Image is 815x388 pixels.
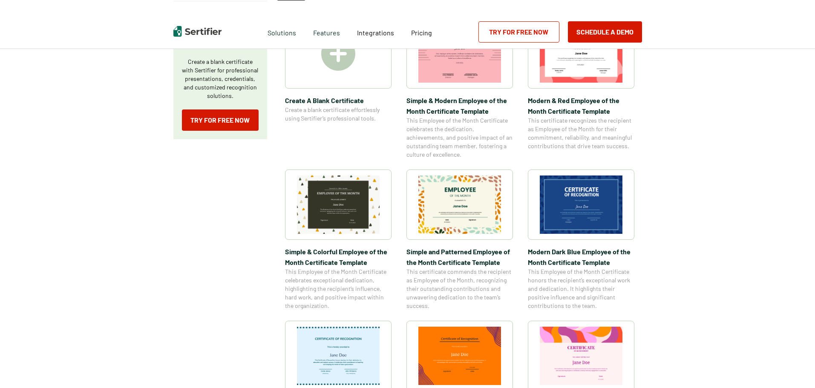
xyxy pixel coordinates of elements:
[182,57,259,100] p: Create a blank certificate with Sertifier for professional presentations, credentials, and custom...
[540,24,622,83] img: Modern & Red Employee of the Month Certificate Template
[418,175,501,234] img: Simple and Patterned Employee of the Month Certificate Template
[406,246,513,267] span: Simple and Patterned Employee of the Month Certificate Template
[321,37,355,71] img: Create A Blank Certificate
[528,116,634,150] span: This certificate recognizes the recipient as Employee of the Month for their commitment, reliabil...
[418,327,501,385] img: Certificate of Recognition for Pastor
[268,26,296,37] span: Solutions
[528,95,634,116] span: Modern & Red Employee of the Month Certificate Template
[540,327,622,385] img: Certificate of Achievement for Preschool Template
[285,170,392,310] a: Simple & Colorful Employee of the Month Certificate TemplateSimple & Colorful Employee of the Mon...
[297,175,380,234] img: Simple & Colorful Employee of the Month Certificate Template
[285,246,392,267] span: Simple & Colorful Employee of the Month Certificate Template
[406,95,513,116] span: Simple & Modern Employee of the Month Certificate Template
[406,267,513,310] span: This certificate commends the recipient as Employee of the Month, recognizing their outstanding c...
[285,95,392,106] span: Create A Blank Certificate
[357,26,394,37] a: Integrations
[173,26,222,37] img: Sertifier | Digital Credentialing Platform
[297,327,380,385] img: Certificate of Recognition for Teachers Template
[406,170,513,310] a: Simple and Patterned Employee of the Month Certificate TemplateSimple and Patterned Employee of t...
[528,18,634,159] a: Modern & Red Employee of the Month Certificate TemplateModern & Red Employee of the Month Certifi...
[313,26,340,37] span: Features
[285,267,392,310] span: This Employee of the Month Certificate celebrates exceptional dedication, highlighting the recipi...
[540,175,622,234] img: Modern Dark Blue Employee of the Month Certificate Template
[528,267,634,310] span: This Employee of the Month Certificate honors the recipient’s exceptional work and dedication. It...
[418,24,501,83] img: Simple & Modern Employee of the Month Certificate Template
[406,116,513,159] span: This Employee of the Month Certificate celebrates the dedication, achievements, and positive impa...
[568,21,642,43] button: Schedule a Demo
[182,109,259,131] a: Try for Free Now
[411,29,432,37] span: Pricing
[411,26,432,37] a: Pricing
[528,246,634,267] span: Modern Dark Blue Employee of the Month Certificate Template
[285,106,392,123] span: Create a blank certificate effortlessly using Sertifier’s professional tools.
[528,170,634,310] a: Modern Dark Blue Employee of the Month Certificate TemplateModern Dark Blue Employee of the Month...
[478,21,559,43] a: Try for Free Now
[357,29,394,37] span: Integrations
[406,18,513,159] a: Simple & Modern Employee of the Month Certificate TemplateSimple & Modern Employee of the Month C...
